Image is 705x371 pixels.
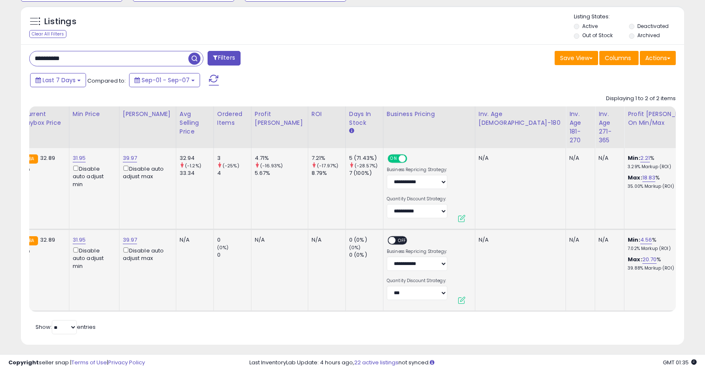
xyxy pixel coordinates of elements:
[628,110,700,127] div: Profit [PERSON_NAME] on Min/Max
[637,32,660,39] label: Archived
[387,110,472,119] div: Business Pricing
[387,278,447,284] label: Quantity Discount Strategy:
[640,154,650,162] a: 2.21
[23,110,66,127] div: Current Buybox Price
[606,95,676,103] div: Displaying 1 to 2 of 2 items
[108,358,145,366] a: Privacy Policy
[87,77,126,85] span: Compared to:
[23,236,38,245] small: FBA
[123,154,137,162] a: 39.97
[255,169,308,177] div: 5.67%
[180,169,213,177] div: 33.34
[628,184,697,189] p: 35.00% Markup (ROI)
[479,110,562,127] div: Inv. Age [DEMOGRAPHIC_DATA]-180
[574,13,684,21] p: Listing States:
[36,323,96,331] span: Show: entries
[387,249,447,255] label: Business Repricing Strategy:
[8,358,39,366] strong: Copyright
[387,196,447,202] label: Quantity Discount Strategy:
[637,23,669,30] label: Deactivated
[628,174,642,182] b: Max:
[349,154,383,162] div: 5 (71.43%)
[260,162,283,169] small: (-16.93%)
[663,358,697,366] span: 2025-09-16 01:35 GMT
[255,110,304,127] div: Profit [PERSON_NAME]
[479,236,559,244] div: N/A
[73,110,116,119] div: Min Price
[312,169,345,177] div: 8.79%
[569,154,588,162] div: N/A
[40,154,55,162] span: 32.89
[185,162,201,169] small: (-1.2%)
[217,236,251,244] div: 0
[582,32,613,39] label: Out of Stock
[312,236,339,244] div: N/A
[569,236,588,244] div: N/A
[569,110,591,145] div: Inv. Age 181-270
[598,110,621,145] div: Inv. Age 271-365
[349,251,383,259] div: 0 (0%)
[73,154,86,162] a: 31.95
[223,162,239,169] small: (-25%)
[640,51,676,65] button: Actions
[180,236,207,244] div: N/A
[387,167,447,173] label: Business Repricing Strategy:
[23,154,38,164] small: FBA
[30,73,86,87] button: Last 7 Days
[354,358,398,366] a: 22 active listings
[73,236,86,244] a: 31.95
[598,154,618,162] div: N/A
[388,155,399,162] span: ON
[349,169,383,177] div: 7 (100%)
[355,162,378,169] small: (-28.57%)
[628,154,640,162] b: Min:
[598,236,618,244] div: N/A
[142,76,190,84] span: Sep-01 - Sep-07
[8,359,145,367] div: seller snap | |
[349,127,354,135] small: Days In Stock.
[628,256,697,271] div: %
[71,358,107,366] a: Terms of Use
[29,30,66,38] div: Clear All Filters
[123,164,170,180] div: Disable auto adjust max
[479,154,559,162] div: N/A
[628,154,697,170] div: %
[129,73,200,87] button: Sep-01 - Sep-07
[624,106,704,148] th: The percentage added to the cost of goods (COGS) that forms the calculator for Min & Max prices.
[43,76,76,84] span: Last 7 Days
[628,164,697,170] p: 3.29% Markup (ROI)
[255,154,308,162] div: 4.71%
[628,236,640,244] b: Min:
[217,251,251,259] div: 0
[123,246,170,262] div: Disable auto adjust max
[217,110,248,127] div: Ordered Items
[349,244,361,251] small: (0%)
[255,236,302,244] div: N/A
[349,110,380,127] div: Days In Stock
[628,236,697,252] div: %
[73,246,113,270] div: Disable auto adjust min
[642,255,657,264] a: 20.70
[312,110,342,119] div: ROI
[317,162,338,169] small: (-17.97%)
[312,154,345,162] div: 7.21%
[217,169,251,177] div: 4
[406,155,419,162] span: OFF
[640,236,652,244] a: 4.56
[628,265,697,271] p: 39.88% Markup (ROI)
[217,244,229,251] small: (0%)
[396,237,409,244] span: OFF
[628,174,697,189] div: %
[180,110,210,136] div: Avg Selling Price
[642,174,656,182] a: 18.83
[605,54,631,62] span: Columns
[44,16,76,28] h5: Listings
[582,23,598,30] label: Active
[628,246,697,252] p: 7.02% Markup (ROI)
[180,154,213,162] div: 32.94
[208,51,240,66] button: Filters
[349,236,383,244] div: 0 (0%)
[40,236,55,244] span: 32.89
[217,154,251,162] div: 3
[249,359,697,367] div: Last InventoryLab Update: 4 hours ago, not synced.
